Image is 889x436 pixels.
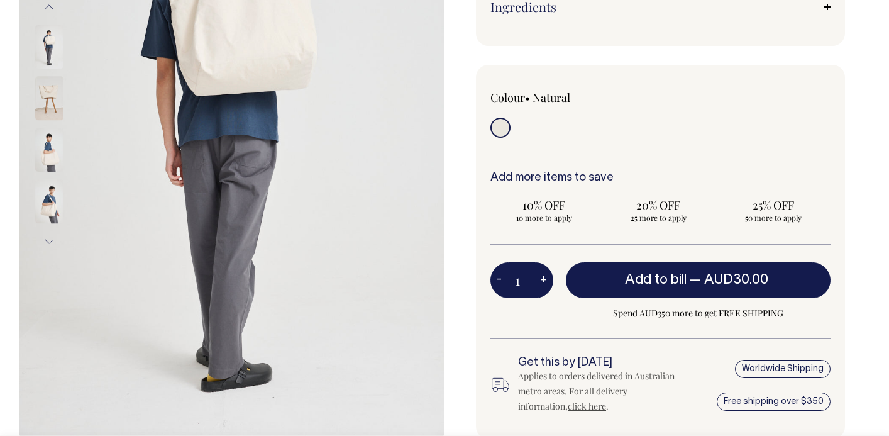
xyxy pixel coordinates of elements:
label: Natural [533,90,570,105]
button: + [534,268,553,293]
img: natural [35,128,63,172]
span: • [525,90,530,105]
button: Next [40,228,58,256]
span: Add to bill [625,274,687,286]
span: AUD30.00 [704,274,768,286]
input: 10% OFF 10 more to apply [490,194,597,226]
span: 25 more to apply [611,213,705,223]
span: 10% OFF [497,198,591,213]
span: 50 more to apply [726,213,820,223]
span: 20% OFF [611,198,705,213]
img: natural [35,77,63,121]
input: 20% OFF 25 more to apply [605,194,712,226]
button: Add to bill —AUD30.00 [566,262,831,298]
h6: Add more items to save [490,172,831,184]
a: click here [568,400,606,412]
span: Spend AUD350 more to get FREE SHIPPING [566,306,831,321]
button: - [490,268,508,293]
img: natural [35,25,63,69]
div: Applies to orders delivered in Australian metro areas. For all delivery information, . [518,369,676,414]
span: 25% OFF [726,198,820,213]
span: 10 more to apply [497,213,591,223]
div: Colour [490,90,626,105]
input: 25% OFF 50 more to apply [720,194,827,226]
span: — [690,274,771,286]
h6: Get this by [DATE] [518,357,676,369]
img: natural [35,180,63,224]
